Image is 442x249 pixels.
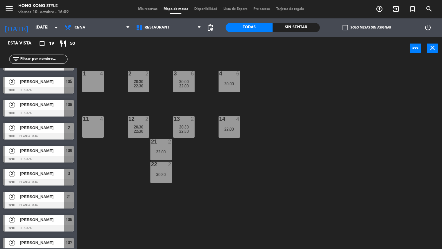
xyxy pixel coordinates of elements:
div: 6 [236,71,240,76]
i: search [425,5,433,13]
span: Mapa de mesas [161,7,191,11]
div: 20:00 [219,82,240,86]
div: 2 [168,162,172,167]
i: exit_to_app [392,5,400,13]
span: Tarjetas de regalo [273,7,307,11]
i: menu [5,4,14,13]
span: 20:30 [134,79,143,84]
input: Filtrar por nombre... [20,56,67,63]
div: 2 [145,116,149,122]
div: viernes 10. octubre - 16:09 [18,9,69,15]
span: 2 [9,217,15,223]
span: 19 [49,40,54,47]
span: 2 [9,194,15,200]
span: [PERSON_NAME] [20,124,64,131]
span: 105 [66,78,72,85]
span: 20:30 [179,124,189,129]
span: [PERSON_NAME] [20,193,64,200]
span: Pre-acceso [250,7,273,11]
span: RESTAURANT [145,25,169,30]
span: 2 [68,124,70,131]
i: close [429,44,436,52]
span: Disponibilidad [191,7,220,11]
span: [PERSON_NAME] [20,216,64,223]
i: add_circle_outline [376,5,383,13]
span: 22:30 [179,129,189,134]
span: 22:30 [134,129,143,134]
span: 2 [9,240,15,246]
i: restaurant [59,40,67,47]
div: 4 [100,116,104,122]
span: 2 [9,102,15,108]
div: Sin sentar [273,23,320,32]
span: [PERSON_NAME] [20,79,64,85]
span: 50 [70,40,75,47]
div: 4 [236,116,240,122]
span: 107 [66,239,72,246]
i: crop_square [38,40,46,47]
span: 20:30 [134,124,143,129]
span: 3 [9,148,15,154]
span: [PERSON_NAME] [20,147,64,154]
button: close [427,44,438,53]
span: 20:00 [179,79,189,84]
span: 108 [66,101,72,108]
div: 20:30 [150,172,172,177]
div: 2 [128,71,129,76]
i: turned_in_not [409,5,416,13]
i: filter_list [12,56,20,63]
div: 2 [191,116,195,122]
span: 106 [66,216,72,223]
button: power_input [410,44,421,53]
div: 4 [100,71,104,76]
span: 2 [9,79,15,85]
span: 3 [68,170,70,177]
span: [PERSON_NAME] [20,170,64,177]
div: 22:00 [219,127,240,131]
span: [PERSON_NAME] [20,239,64,246]
span: 22:30 [134,83,143,88]
span: 21 [67,193,71,200]
span: 109 [66,147,72,154]
span: Cena [75,25,85,30]
div: 2 [145,71,149,76]
div: 22:00 [150,150,172,154]
span: 2 [9,171,15,177]
i: power_settings_new [424,24,432,31]
button: menu [5,4,14,15]
label: Solo mesas sin asignar [343,25,391,30]
i: power_input [412,44,419,52]
div: Todas [226,23,273,32]
span: pending_actions [207,24,214,31]
i: arrow_drop_down [52,24,60,31]
span: 2 [9,125,15,131]
span: 22:00 [179,83,189,88]
div: 12 [128,116,129,122]
span: check_box_outline_blank [343,25,348,30]
span: Mis reservas [135,7,161,11]
div: 6 [191,71,195,76]
div: 2 [168,139,172,144]
span: [PERSON_NAME] [20,102,64,108]
div: Esta vista [3,40,44,47]
div: HONG KONG STYLE [18,3,69,9]
span: Lista de Espera [220,7,250,11]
